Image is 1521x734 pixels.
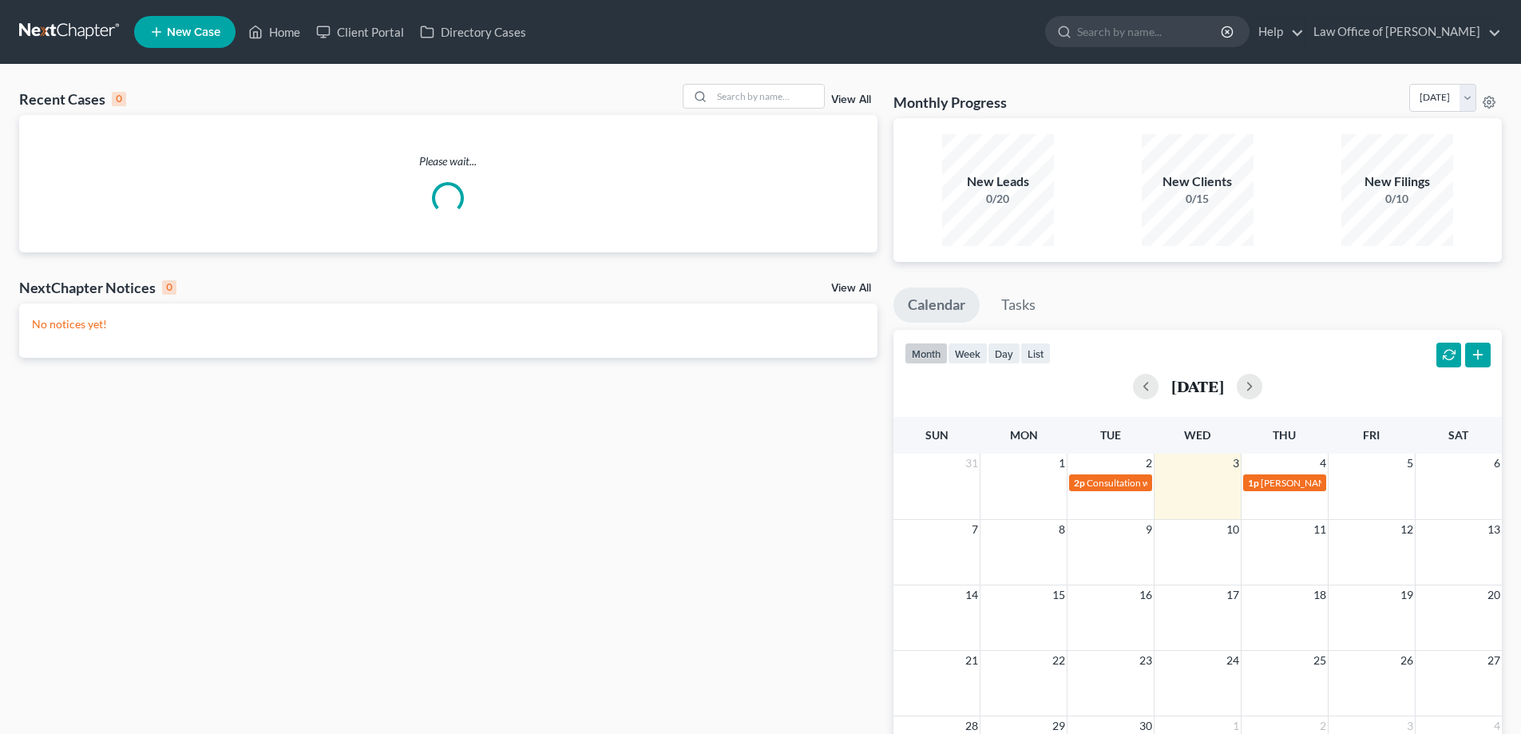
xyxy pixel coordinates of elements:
[412,18,534,46] a: Directory Cases
[1087,477,1397,489] span: Consultation with [PERSON_NAME] regarding Long Term Disability Appeal
[1341,173,1453,191] div: New Filings
[1248,477,1259,489] span: 1p
[942,173,1054,191] div: New Leads
[1138,585,1154,605] span: 16
[1142,191,1254,207] div: 0/15
[948,343,988,364] button: week
[19,153,877,169] p: Please wait...
[1312,585,1328,605] span: 18
[1341,191,1453,207] div: 0/10
[1051,585,1067,605] span: 15
[1405,454,1415,473] span: 5
[1486,520,1502,539] span: 13
[1144,454,1154,473] span: 2
[925,428,949,442] span: Sun
[1020,343,1051,364] button: list
[1492,454,1502,473] span: 6
[1144,520,1154,539] span: 9
[19,89,126,109] div: Recent Cases
[1448,428,1468,442] span: Sat
[988,343,1020,364] button: day
[964,454,980,473] span: 31
[162,280,176,295] div: 0
[905,343,948,364] button: month
[1225,585,1241,605] span: 17
[308,18,412,46] a: Client Portal
[964,585,980,605] span: 14
[1250,18,1304,46] a: Help
[1399,585,1415,605] span: 19
[1231,454,1241,473] span: 3
[32,316,865,332] p: No notices yet!
[240,18,308,46] a: Home
[112,92,126,106] div: 0
[167,26,220,38] span: New Case
[893,93,1007,112] h3: Monthly Progress
[1318,454,1328,473] span: 4
[987,288,1050,323] a: Tasks
[1225,520,1241,539] span: 10
[1261,477,1355,489] span: [PERSON_NAME] ch 7
[1100,428,1121,442] span: Tue
[1399,651,1415,670] span: 26
[970,520,980,539] span: 7
[1138,651,1154,670] span: 23
[1051,651,1067,670] span: 22
[1142,173,1254,191] div: New Clients
[1305,18,1501,46] a: Law Office of [PERSON_NAME]
[1312,520,1328,539] span: 11
[1399,520,1415,539] span: 12
[964,651,980,670] span: 21
[1074,477,1085,489] span: 2p
[1184,428,1210,442] span: Wed
[1225,651,1241,670] span: 24
[1312,651,1328,670] span: 25
[1077,17,1223,46] input: Search by name...
[942,191,1054,207] div: 0/20
[19,278,176,297] div: NextChapter Notices
[1171,378,1224,395] h2: [DATE]
[1057,454,1067,473] span: 1
[1010,428,1038,442] span: Mon
[1363,428,1380,442] span: Fri
[1486,585,1502,605] span: 20
[1273,428,1296,442] span: Thu
[893,288,980,323] a: Calendar
[831,283,871,294] a: View All
[1057,520,1067,539] span: 8
[712,85,824,108] input: Search by name...
[1486,651,1502,670] span: 27
[831,94,871,105] a: View All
